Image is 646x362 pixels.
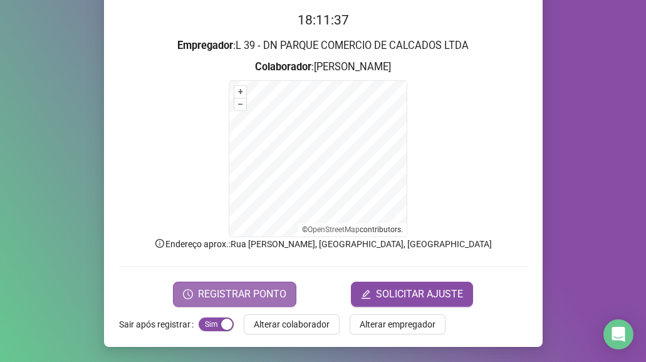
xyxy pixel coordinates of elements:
span: REGISTRAR PONTO [198,287,286,302]
span: info-circle [154,238,165,249]
strong: Colaborador [255,61,311,73]
li: © contributors. [302,225,403,234]
span: Alterar empregador [360,317,435,331]
span: SOLICITAR AJUSTE [376,287,463,302]
span: Alterar colaborador [254,317,330,331]
h3: : [PERSON_NAME] [119,59,528,75]
strong: Empregador [177,40,233,51]
button: – [234,98,246,110]
button: + [234,86,246,98]
span: clock-circle [183,289,193,299]
button: editSOLICITAR AJUSTE [351,282,473,307]
h3: : L 39 - DN PARQUE COMERCIO DE CALCADOS LTDA [119,38,528,54]
button: Alterar empregador [350,314,445,334]
button: Alterar colaborador [244,314,340,334]
p: Endereço aprox. : Rua [PERSON_NAME], [GEOGRAPHIC_DATA], [GEOGRAPHIC_DATA] [119,237,528,251]
div: Open Intercom Messenger [603,319,633,349]
a: OpenStreetMap [308,225,360,234]
time: 18:11:37 [298,13,349,28]
label: Sair após registrar [119,314,199,334]
span: edit [361,289,371,299]
button: REGISTRAR PONTO [173,282,296,307]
